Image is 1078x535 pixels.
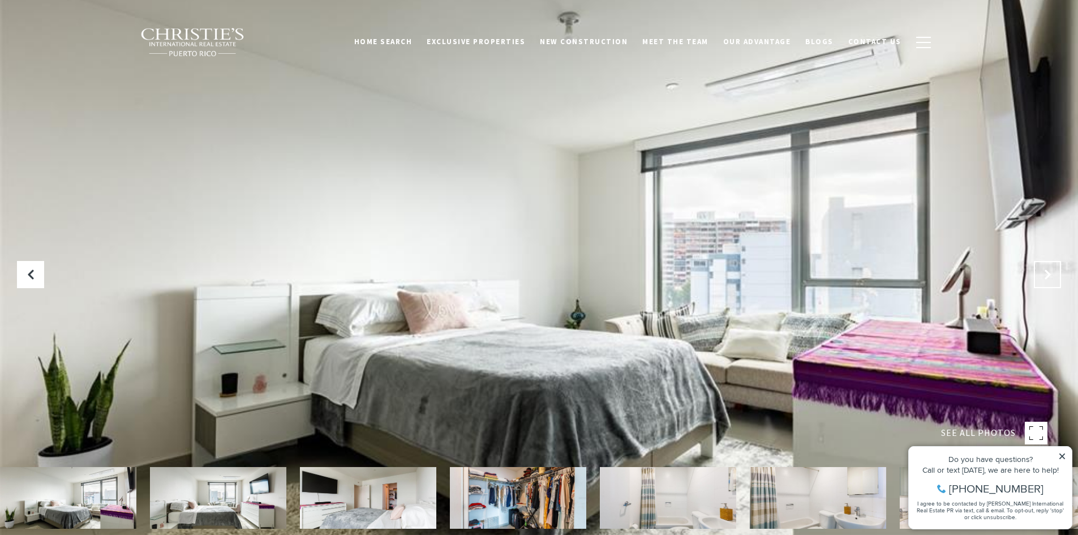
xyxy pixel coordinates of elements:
a: Meet the Team [635,31,716,53]
div: Call or text [DATE], we are here to help! [12,36,164,44]
img: 1511 PONCE DE LEON AVENUE Unit: 984 [300,467,436,529]
span: New Construction [540,37,628,46]
img: 1511 PONCE DE LEON AVENUE Unit: 984 [600,467,736,529]
img: 1511 PONCE DE LEON AVENUE Unit: 984 [150,467,286,529]
button: button [909,26,938,59]
span: Exclusive Properties [427,37,525,46]
span: [PHONE_NUMBER] [46,53,141,65]
span: SEE ALL PHOTOS [941,426,1016,440]
a: Exclusive Properties [419,31,532,53]
img: Christie's International Real Estate black text logo [140,28,246,57]
span: I agree to be contacted by [PERSON_NAME] International Real Estate PR via text, call & email. To ... [14,70,161,91]
span: Blogs [805,37,834,46]
a: Our Advantage [716,31,798,53]
span: Contact Us [848,37,901,46]
div: Do you have questions? [12,25,164,33]
a: Blogs [798,31,841,53]
button: Previous Slide [17,261,44,288]
button: Next Slide [1034,261,1061,288]
span: Our Advantage [723,37,791,46]
img: 1511 PONCE DE LEON AVENUE Unit: 984 [450,467,586,529]
a: New Construction [532,31,635,53]
img: 1511 PONCE DE LEON AVENUE Unit: 984 [900,467,1036,529]
a: Home Search [347,31,420,53]
img: 1511 PONCE DE LEON AVENUE Unit: 984 [750,467,886,529]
